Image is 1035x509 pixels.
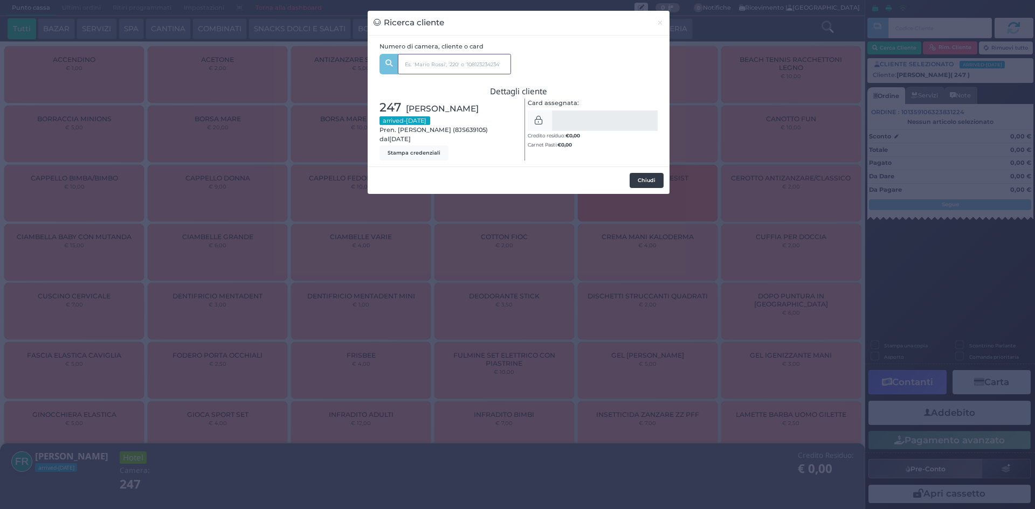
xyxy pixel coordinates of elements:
input: Es. 'Mario Rossi', '220' o '108123234234' [398,54,511,74]
label: Numero di camera, cliente o card [379,42,484,51]
button: Chiudi [651,11,670,35]
label: Card assegnata: [528,99,579,108]
span: [DATE] [389,135,411,144]
span: × [657,17,664,29]
b: € [557,142,572,148]
span: 0,00 [561,141,572,148]
h3: Ricerca cliente [374,17,444,29]
b: € [565,133,580,138]
span: 0,00 [569,132,580,139]
div: Pren. [PERSON_NAME] (8JS639105) dal [374,99,519,161]
span: 247 [379,99,401,117]
span: [PERSON_NAME] [406,102,479,115]
button: Stampa credenziali [379,145,448,161]
small: Credito residuo: [528,133,580,138]
h3: Dettagli cliente [379,87,658,96]
button: Chiudi [630,173,664,188]
small: Carnet Pasti: [528,142,572,148]
small: arrived-[DATE] [379,116,430,125]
